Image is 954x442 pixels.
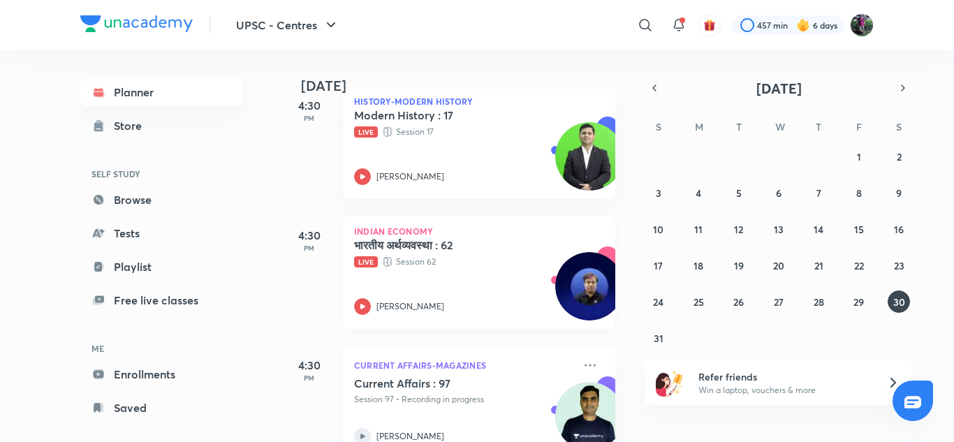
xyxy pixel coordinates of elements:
abbr: August 2, 2025 [897,150,902,163]
span: Live [354,126,378,138]
p: PM [281,374,337,382]
h5: Modern History : 17 [354,108,528,122]
abbr: August 15, 2025 [854,223,864,236]
span: Live [354,256,378,267]
abbr: August 11, 2025 [694,223,703,236]
p: [PERSON_NAME] [376,300,444,313]
a: Tests [80,219,242,247]
a: Company Logo [80,15,193,36]
abbr: August 5, 2025 [736,186,742,200]
abbr: August 22, 2025 [854,259,864,272]
a: Saved [80,394,242,422]
p: [PERSON_NAME] [376,170,444,183]
button: August 29, 2025 [848,290,870,313]
button: August 9, 2025 [888,182,910,204]
button: avatar [698,14,721,36]
abbr: August 29, 2025 [853,295,864,309]
abbr: August 25, 2025 [694,295,704,309]
button: August 22, 2025 [848,254,870,277]
button: August 3, 2025 [647,182,670,204]
abbr: August 19, 2025 [734,259,744,272]
button: August 20, 2025 [768,254,790,277]
p: PM [281,114,337,122]
button: August 5, 2025 [728,182,750,204]
p: PM [281,244,337,252]
a: Planner [80,78,242,106]
button: August 12, 2025 [728,218,750,240]
button: August 6, 2025 [768,182,790,204]
img: Company Logo [80,15,193,32]
button: August 19, 2025 [728,254,750,277]
abbr: August 28, 2025 [814,295,824,309]
a: Playlist [80,253,242,281]
abbr: August 30, 2025 [893,295,905,309]
abbr: Friday [856,120,862,133]
button: UPSC - Centres [228,11,348,39]
span: [DATE] [756,79,802,98]
button: August 18, 2025 [687,254,710,277]
h5: 4:30 [281,357,337,374]
abbr: August 10, 2025 [653,223,663,236]
p: Indian Economy [354,227,604,235]
button: August 7, 2025 [807,182,830,204]
h6: ME [80,337,242,360]
button: August 26, 2025 [728,290,750,313]
abbr: August 27, 2025 [774,295,784,309]
a: Enrollments [80,360,242,388]
abbr: August 14, 2025 [814,223,823,236]
abbr: Sunday [656,120,661,133]
abbr: August 13, 2025 [774,223,784,236]
button: August 21, 2025 [807,254,830,277]
abbr: Thursday [816,120,821,133]
p: Session 97 • Recording in progress [354,393,573,406]
abbr: Tuesday [736,120,742,133]
button: August 24, 2025 [647,290,670,313]
img: avatar [703,19,716,31]
abbr: August 20, 2025 [773,259,784,272]
img: streak [796,18,810,32]
p: Session 62 [354,255,573,269]
button: [DATE] [664,78,893,98]
abbr: Saturday [896,120,902,133]
abbr: August 7, 2025 [816,186,821,200]
button: August 28, 2025 [807,290,830,313]
abbr: August 26, 2025 [733,295,744,309]
button: August 8, 2025 [848,182,870,204]
img: referral [656,369,684,397]
abbr: August 4, 2025 [696,186,701,200]
div: Store [114,117,150,134]
abbr: August 8, 2025 [856,186,862,200]
a: Free live classes [80,286,242,314]
a: Browse [80,186,242,214]
button: August 10, 2025 [647,218,670,240]
h5: Current Affairs : 97 [354,376,528,390]
button: August 2, 2025 [888,145,910,168]
button: August 16, 2025 [888,218,910,240]
a: Store [80,112,242,140]
abbr: August 24, 2025 [653,295,663,309]
p: History-Modern History [354,97,604,105]
abbr: August 23, 2025 [894,259,904,272]
abbr: August 9, 2025 [896,186,902,200]
abbr: Wednesday [775,120,785,133]
button: August 31, 2025 [647,327,670,349]
h6: Refer friends [698,369,870,384]
button: August 1, 2025 [848,145,870,168]
h4: [DATE] [301,78,629,94]
button: August 17, 2025 [647,254,670,277]
p: Session 17 [354,125,573,139]
p: Win a laptop, vouchers & more [698,384,870,397]
h5: भारतीय अर्थव्यवस्था : 62 [354,238,528,252]
abbr: August 18, 2025 [694,259,703,272]
abbr: August 6, 2025 [776,186,781,200]
button: August 11, 2025 [687,218,710,240]
button: August 15, 2025 [848,218,870,240]
abbr: August 16, 2025 [894,223,904,236]
abbr: Monday [695,120,703,133]
abbr: August 3, 2025 [656,186,661,200]
p: Current Affairs-Magazines [354,357,573,374]
button: August 13, 2025 [768,218,790,240]
h5: 4:30 [281,227,337,244]
abbr: August 1, 2025 [857,150,861,163]
abbr: August 17, 2025 [654,259,663,272]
